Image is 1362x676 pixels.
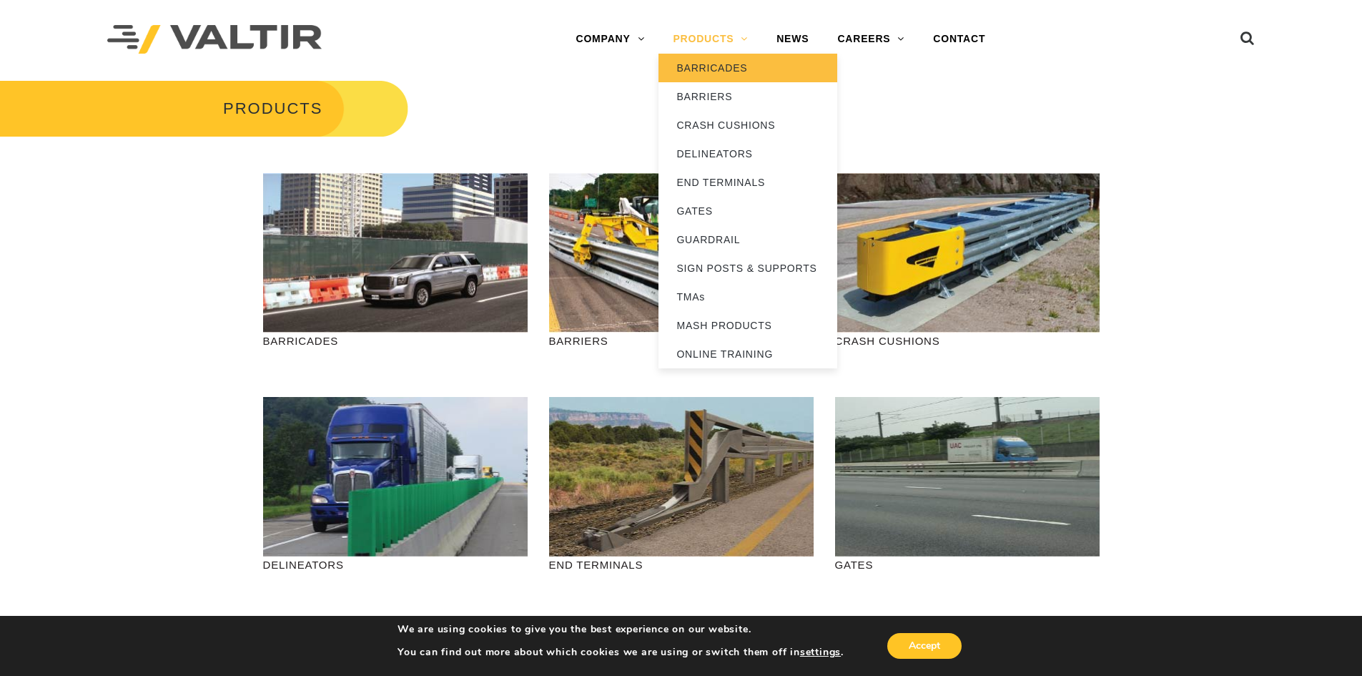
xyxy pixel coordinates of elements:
button: Accept [887,633,962,659]
a: DELINEATORS [658,139,837,168]
a: GUARDRAIL [658,225,837,254]
button: settings [800,646,841,659]
a: NEWS [762,25,823,54]
a: GATES [658,197,837,225]
p: END TERMINALS [549,557,814,573]
a: PRODUCTS [658,25,762,54]
p: GATES [835,557,1100,573]
a: BARRICADES [658,54,837,82]
a: END TERMINALS [658,168,837,197]
p: BARRICADES [263,333,528,349]
a: BARRIERS [658,82,837,111]
a: MASH PRODUCTS [658,311,837,340]
p: CRASH CUSHIONS [835,333,1100,349]
p: BARRIERS [549,333,814,349]
a: CAREERS [823,25,919,54]
a: CONTACT [919,25,1000,54]
p: We are using cookies to give you the best experience on our website. [398,623,844,636]
a: SIGN POSTS & SUPPORTS [658,254,837,283]
p: You can find out more about which cookies we are using or switch them off in . [398,646,844,659]
a: ONLINE TRAINING [658,340,837,368]
a: TMAs [658,283,837,311]
img: Valtir [107,25,322,54]
a: CRASH CUSHIONS [658,111,837,139]
p: DELINEATORS [263,557,528,573]
a: COMPANY [561,25,658,54]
